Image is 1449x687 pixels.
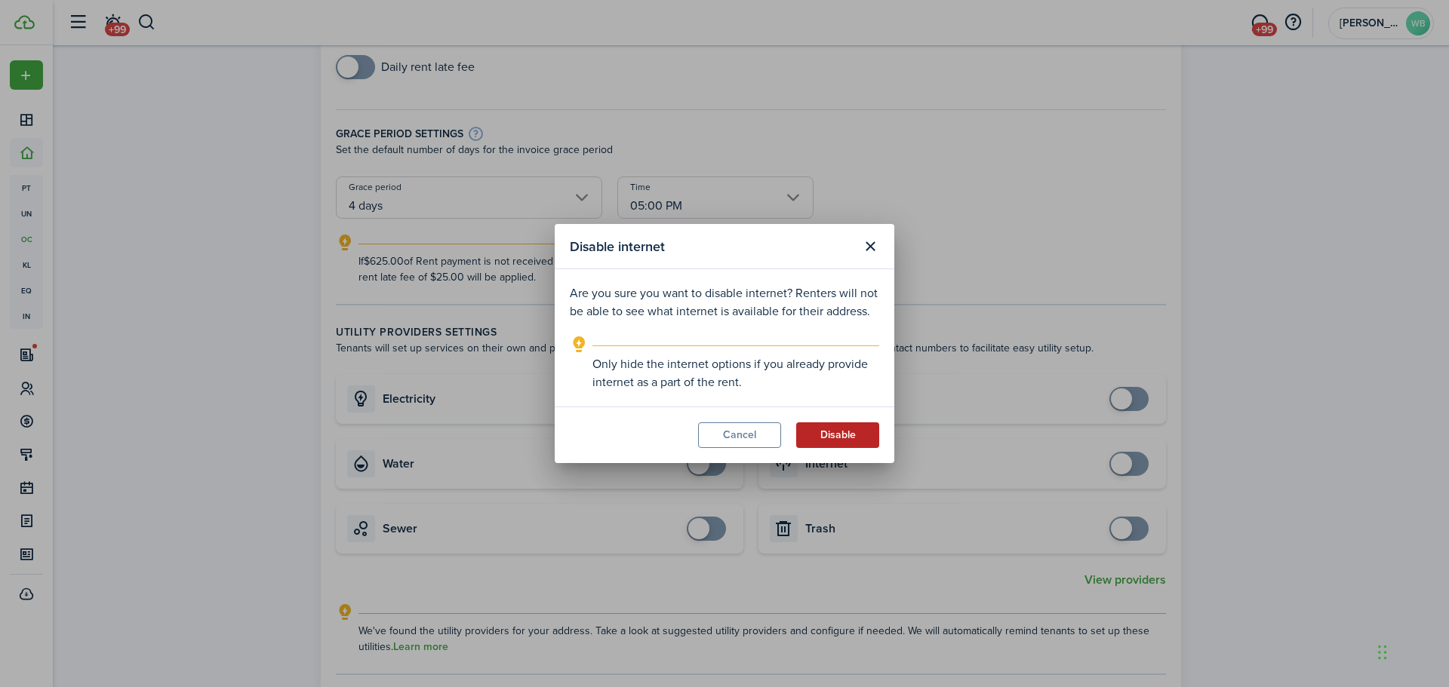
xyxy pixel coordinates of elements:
div: Drag [1378,630,1387,675]
button: Close modal [857,234,883,259]
button: Cancel [698,422,781,448]
i: outline [570,336,589,354]
iframe: Chat Widget [1198,524,1449,687]
modal-title: Disable internet [570,232,854,261]
explanation-description: Only hide the internet options if you already provide internet as a part of the rent. [592,355,879,391]
p: Are you sure you want to disable internet? Renters will not be able to see what internet is avail... [570,284,879,320]
button: Disable [796,422,879,448]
